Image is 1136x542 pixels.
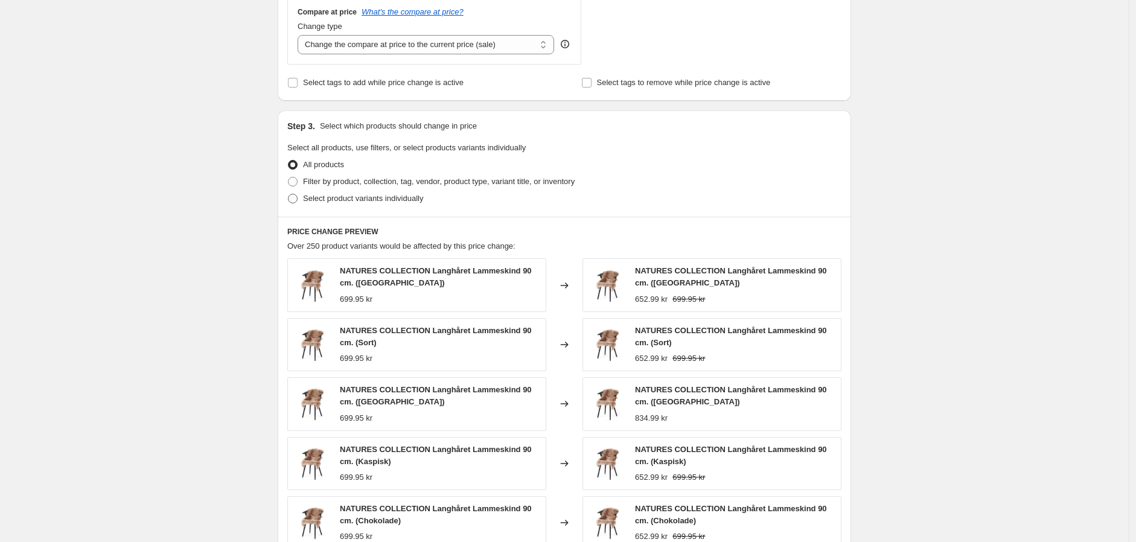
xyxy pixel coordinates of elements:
div: 699.95 kr [340,352,372,365]
p: Select which products should change in price [320,120,477,132]
span: NATURES COLLECTION Langhåret Lammeskind 90 cm. ([GEOGRAPHIC_DATA]) [340,385,532,406]
span: Select all products, use filters, or select products variants individually [287,143,526,152]
span: Over 250 product variants would be affected by this price change: [287,241,515,250]
span: Filter by product, collection, tag, vendor, product type, variant title, or inventory [303,177,575,186]
span: All products [303,160,344,169]
span: NATURES COLLECTION Langhåret Lammeskind 90 cm. (Kaspisk) [340,445,532,466]
div: 652.99 kr [635,352,668,365]
img: 49078ed2-a0a3-11ef-aad6-43c982997de7_80x.jpg [294,327,330,363]
span: NATURES COLLECTION Langhåret Lammeskind 90 cm. (Kaspisk) [635,445,827,466]
span: NATURES COLLECTION Langhåret Lammeskind 90 cm. ([GEOGRAPHIC_DATA]) [340,266,532,287]
strike: 699.95 kr [672,293,705,305]
button: What's the compare at price? [362,7,464,16]
img: 49078ed2-a0a3-11ef-aad6-43c982997de7_80x.jpg [294,267,330,304]
span: NATURES COLLECTION Langhåret Lammeskind 90 cm. (Chokolade) [340,504,532,525]
span: Select product variants individually [303,194,423,203]
span: NATURES COLLECTION Langhåret Lammeskind 90 cm. ([GEOGRAPHIC_DATA]) [635,385,827,406]
div: 652.99 kr [635,471,668,483]
span: NATURES COLLECTION Langhåret Lammeskind 90 cm. (Chokolade) [635,504,827,525]
img: 49078ed2-a0a3-11ef-aad6-43c982997de7_80x.jpg [294,386,330,422]
img: 49078ed2-a0a3-11ef-aad6-43c982997de7_80x.jpg [589,267,625,304]
span: NATURES COLLECTION Langhåret Lammeskind 90 cm. (Sort) [635,326,827,347]
div: 652.99 kr [635,293,668,305]
div: 699.95 kr [340,471,372,483]
img: 49078ed2-a0a3-11ef-aad6-43c982997de7_80x.jpg [589,386,625,422]
div: 699.95 kr [340,293,372,305]
div: 699.95 kr [340,412,372,424]
span: NATURES COLLECTION Langhåret Lammeskind 90 cm. ([GEOGRAPHIC_DATA]) [635,266,827,287]
div: 834.99 kr [635,412,668,424]
span: Change type [298,22,342,31]
img: 49078ed2-a0a3-11ef-aad6-43c982997de7_80x.jpg [589,327,625,363]
strike: 699.95 kr [672,352,705,365]
h3: Compare at price [298,7,357,17]
img: 49078ed2-a0a3-11ef-aad6-43c982997de7_80x.jpg [589,505,625,541]
h6: PRICE CHANGE PREVIEW [287,227,841,237]
strike: 699.95 kr [672,471,705,483]
h2: Step 3. [287,120,315,132]
img: 49078ed2-a0a3-11ef-aad6-43c982997de7_80x.jpg [294,505,330,541]
span: Select tags to add while price change is active [303,78,464,87]
img: 49078ed2-a0a3-11ef-aad6-43c982997de7_80x.jpg [294,445,330,482]
span: Select tags to remove while price change is active [597,78,771,87]
div: help [559,38,571,50]
span: NATURES COLLECTION Langhåret Lammeskind 90 cm. (Sort) [340,326,532,347]
img: 49078ed2-a0a3-11ef-aad6-43c982997de7_80x.jpg [589,445,625,482]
